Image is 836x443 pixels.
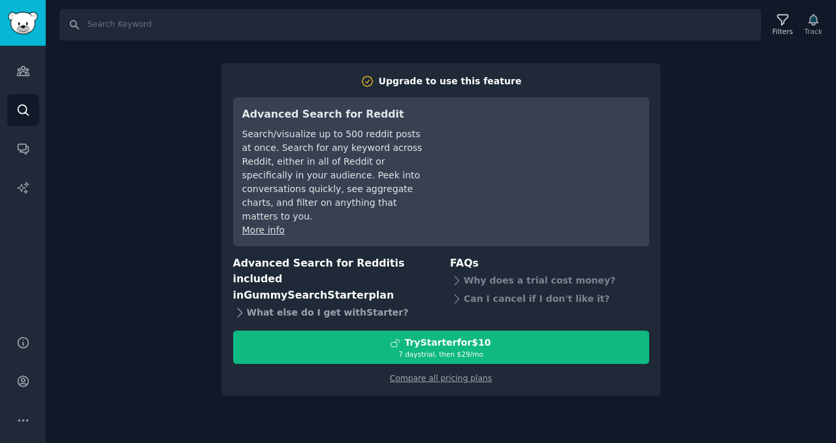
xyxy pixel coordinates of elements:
[59,9,761,41] input: Search Keyword
[242,107,426,123] h3: Advanced Search for Reddit
[233,255,432,304] h3: Advanced Search for Reddit is included in plan
[233,303,432,321] div: What else do I get with Starter ?
[444,107,640,205] iframe: YouTube video player
[390,374,492,383] a: Compare all pricing plans
[450,271,649,289] div: Why does a trial cost money?
[233,331,649,364] button: TryStarterfor$107 daystrial, then $29/mo
[234,350,649,359] div: 7 days trial, then $ 29 /mo
[242,127,426,223] div: Search/visualize up to 500 reddit posts at once. Search for any keyword across Reddit, either in ...
[450,255,649,272] h3: FAQs
[450,289,649,308] div: Can I cancel if I don't like it?
[242,225,285,235] a: More info
[244,289,368,301] span: GummySearch Starter
[773,27,793,36] div: Filters
[379,74,522,88] div: Upgrade to use this feature
[8,12,38,35] img: GummySearch logo
[404,336,490,350] div: Try Starter for $10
